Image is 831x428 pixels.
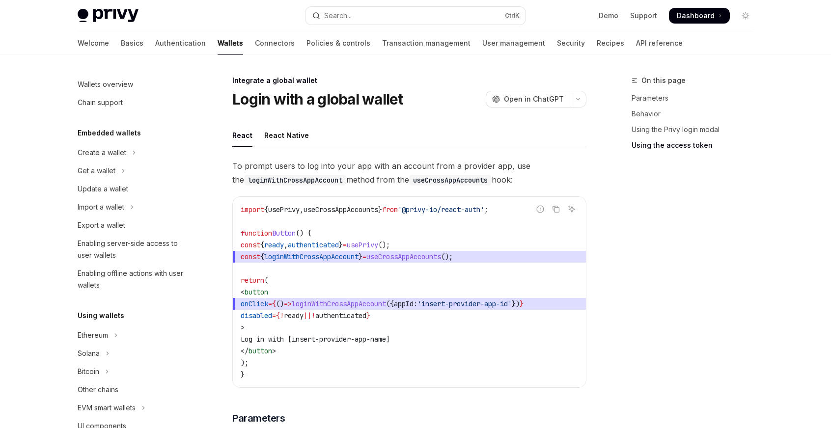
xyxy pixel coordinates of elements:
[218,31,243,55] a: Wallets
[155,31,206,55] a: Authentication
[382,205,398,214] span: from
[417,299,512,308] span: 'insert-provider-app-id'
[366,311,370,320] span: }
[70,76,195,93] a: Wallets overview
[409,175,492,186] code: useCrossAppAccounts
[70,144,195,161] button: Toggle Create a wallet section
[304,311,311,320] span: ||
[272,347,276,355] span: >
[484,205,488,214] span: ;
[70,363,195,380] button: Toggle Bitcoin section
[70,345,195,362] button: Toggle Solana section
[78,238,190,261] div: Enabling server-side access to user wallets
[78,165,115,177] div: Get a wallet
[366,252,441,261] span: useCrossAppAccounts
[386,299,394,308] span: ({
[232,159,586,187] span: To prompt users to log into your app with an account from a provider app, use the method from the...
[78,127,141,139] h5: Embedded wallets
[264,276,268,285] span: (
[241,252,260,261] span: const
[359,252,362,261] span: }
[78,79,133,90] div: Wallets overview
[738,8,753,24] button: Toggle dark mode
[232,124,252,147] div: React
[241,288,245,296] span: <
[245,288,268,296] span: button
[241,347,249,355] span: </
[78,384,118,396] div: Other chains
[597,31,624,55] a: Recipes
[394,299,417,308] span: appId:
[241,229,272,238] span: function
[304,205,378,214] span: useCrossAppAccounts
[315,311,366,320] span: authenticated
[241,299,268,308] span: onClick
[241,323,245,332] span: >
[70,180,195,198] a: Update a wallet
[296,229,311,238] span: () {
[78,402,136,414] div: EVM smart wallets
[362,252,366,261] span: =
[70,399,195,417] button: Toggle EVM smart wallets section
[260,252,264,261] span: {
[272,299,276,308] span: {
[280,311,284,320] span: !
[241,370,245,379] span: }
[241,311,272,320] span: disabled
[343,241,347,249] span: =
[284,241,288,249] span: ,
[486,91,570,107] button: Open in ChatGPT
[70,381,195,399] a: Other chains
[311,311,315,320] span: !
[272,311,276,320] span: =
[272,229,296,238] span: Button
[241,241,260,249] span: const
[641,75,686,86] span: On this page
[292,299,386,308] span: loginWithCrossAppAccount
[70,198,195,216] button: Toggle Import a wallet section
[70,235,195,264] a: Enabling server-side access to user wallets
[260,241,264,249] span: {
[78,9,138,23] img: light logo
[632,137,761,153] a: Using the access token
[78,147,126,159] div: Create a wallet
[505,12,520,20] span: Ctrl K
[534,203,547,215] button: Report incorrect code
[378,205,382,214] span: }
[347,241,378,249] span: usePrivy
[306,31,370,55] a: Policies & controls
[70,326,195,344] button: Toggle Ethereum section
[78,201,124,213] div: Import a wallet
[599,11,618,21] a: Demo
[339,241,343,249] span: }
[378,241,390,249] span: ();
[305,7,526,25] button: Open search
[288,241,339,249] span: authenticated
[78,31,109,55] a: Welcome
[520,299,524,308] span: }
[78,366,99,377] div: Bitcoin
[284,311,304,320] span: ready
[70,162,195,180] button: Toggle Get a wallet section
[70,216,195,234] a: Export a wallet
[249,347,272,355] span: button
[268,205,300,214] span: usePrivy
[632,106,761,122] a: Behavior
[630,11,657,21] a: Support
[241,335,390,344] span: Log in with [insert-provider-app-name]
[78,97,123,108] div: Chain support
[121,31,143,55] a: Basics
[244,175,346,186] code: loginWithCrossAppAccount
[669,8,730,24] a: Dashboard
[284,299,292,308] span: =>
[232,90,403,108] h1: Login with a global wallet
[78,348,100,359] div: Solana
[677,11,715,21] span: Dashboard
[636,31,683,55] a: API reference
[78,219,125,231] div: Export a wallet
[398,205,484,214] span: '@privy-io/react-auth'
[70,94,195,111] a: Chain support
[324,10,352,22] div: Search...
[512,299,520,308] span: })
[632,90,761,106] a: Parameters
